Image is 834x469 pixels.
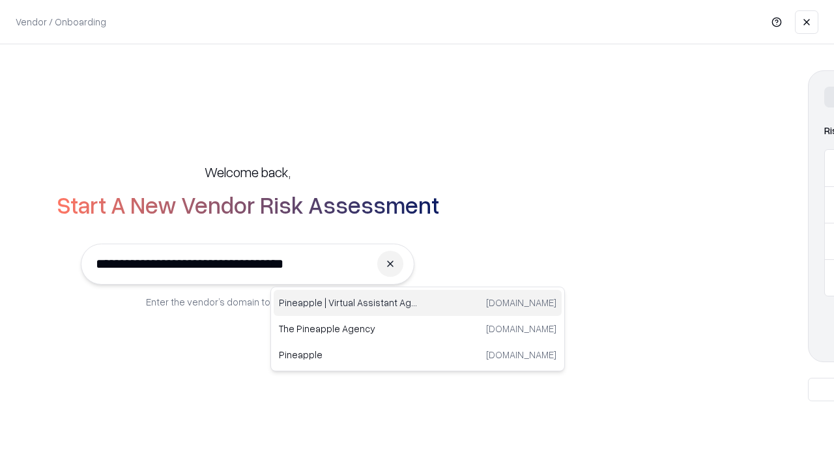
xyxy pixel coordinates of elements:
h5: Welcome back, [205,163,291,181]
p: Pineapple | Virtual Assistant Agency [279,296,418,309]
p: [DOMAIN_NAME] [486,348,556,362]
p: The Pineapple Agency [279,322,418,335]
p: [DOMAIN_NAME] [486,296,556,309]
div: Suggestions [270,287,565,371]
p: [DOMAIN_NAME] [486,322,556,335]
p: Pineapple [279,348,418,362]
p: Vendor / Onboarding [16,15,106,29]
p: Enter the vendor’s domain to begin onboarding [146,295,349,309]
h2: Start A New Vendor Risk Assessment [57,192,439,218]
